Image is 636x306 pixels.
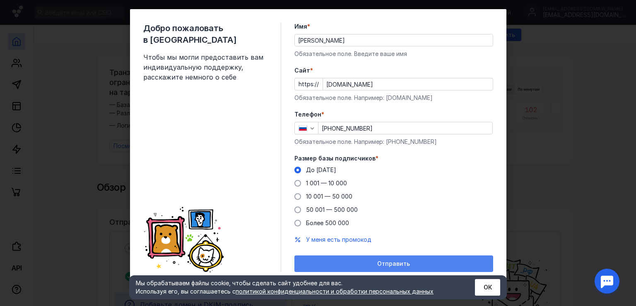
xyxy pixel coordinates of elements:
[143,22,267,46] span: Добро пожаловать в [GEOGRAPHIC_DATA]
[294,50,493,58] div: Обязательное поле. Введите ваше имя
[143,52,267,82] span: Чтобы мы могли предоставить вам индивидуальную поддержку, расскажите немного о себе
[294,94,493,102] div: Обязательное поле. Например: [DOMAIN_NAME]
[306,236,371,243] span: У меня есть промокод
[294,154,376,163] span: Размер базы подписчиков
[306,219,349,226] span: Более 500 000
[306,236,371,244] button: У меня есть промокод
[236,288,434,295] a: политикой конфиденциальности и обработки персональных данных
[294,110,321,119] span: Телефон
[306,193,352,200] span: 10 001 — 50 000
[294,255,493,272] button: Отправить
[377,260,410,267] span: Отправить
[294,22,307,31] span: Имя
[136,279,455,296] div: Мы обрабатываем файлы cookie, чтобы сделать сайт удобнее для вас. Используя его, вы соглашаетесь c
[306,206,358,213] span: 50 001 — 500 000
[294,66,310,75] span: Cайт
[475,279,500,296] button: ОК
[294,138,493,146] div: Обязательное поле. Например: [PHONE_NUMBER]
[306,166,336,173] span: До [DATE]
[306,180,347,187] span: 1 001 — 10 000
